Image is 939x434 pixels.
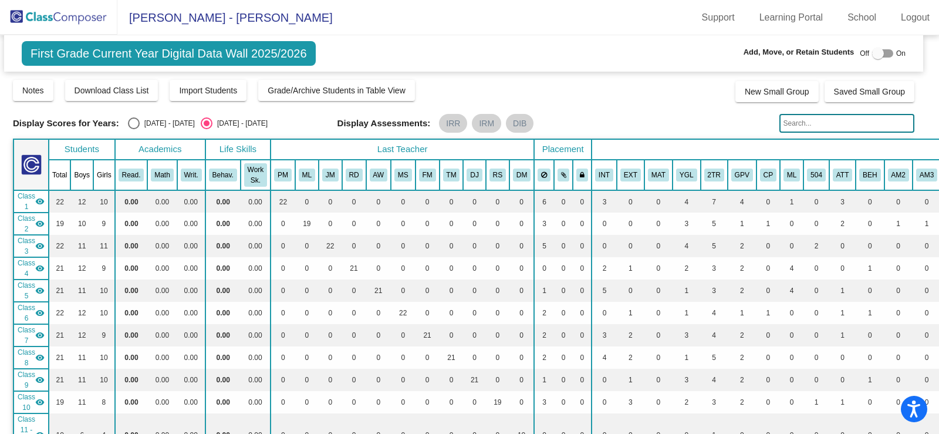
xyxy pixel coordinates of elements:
td: 3 [701,257,728,280]
td: 0 [617,213,644,235]
td: 0 [295,257,319,280]
span: Download Class List [75,86,149,95]
span: [PERSON_NAME] - [PERSON_NAME] [117,8,333,27]
td: 0.00 [205,280,241,302]
span: Add, Move, or Retain Students [744,46,854,58]
button: JM [322,169,339,181]
td: 0 [319,190,342,213]
th: Good Parent Volunteer [728,160,756,190]
td: 1 [673,280,701,302]
td: 3 [534,213,554,235]
td: 0 [271,302,295,324]
td: 0 [463,190,485,213]
td: 1 [728,213,756,235]
td: 0 [617,280,644,302]
button: MAT [648,169,669,181]
td: 1 [534,280,554,302]
a: Learning Portal [750,8,833,27]
th: I&RS Behavior [856,160,884,190]
td: 0.00 [241,302,271,324]
td: 0 [617,190,644,213]
td: Arlena Wilson - ML2/ W [13,280,49,302]
button: 504 [807,169,826,181]
td: 0 [644,213,673,235]
a: Support [693,8,744,27]
button: Saved Small Group [825,81,914,102]
td: 0.00 [177,235,205,257]
button: TM [443,169,460,181]
td: 0.00 [115,280,148,302]
a: Logout [891,8,939,27]
td: 22 [49,190,70,213]
span: Class 2 [18,213,35,234]
td: 0 [554,235,573,257]
td: 9 [93,257,115,280]
td: 0 [486,213,509,235]
td: 0 [644,235,673,257]
td: 0 [829,235,856,257]
td: 0 [366,257,391,280]
td: 0.00 [177,257,205,280]
th: ACES Math 2 [884,160,913,190]
td: 1 [756,213,780,235]
button: Import Students [170,80,246,101]
td: 11 [93,235,115,257]
td: 2 [829,213,856,235]
td: 4 [780,257,803,280]
td: 0 [271,280,295,302]
th: Pamela Moore [271,160,295,190]
td: 0 [803,213,829,235]
td: 1 [829,280,856,302]
th: Extrovert [617,160,644,190]
mat-icon: visibility [35,241,45,251]
td: 4 [673,235,701,257]
td: 10 [93,302,115,324]
td: 0 [319,213,342,235]
button: RS [489,169,506,181]
td: 0.00 [147,190,177,213]
span: Import Students [179,86,237,95]
td: 0 [592,235,617,257]
th: Students [49,139,115,160]
th: Life Skills [205,139,271,160]
td: 0 [366,302,391,324]
td: 0.00 [205,302,241,324]
td: 0 [342,190,366,213]
td: 21 [49,280,70,302]
td: 2 [673,257,701,280]
td: 22 [391,302,416,324]
td: 0 [856,213,884,235]
td: 0.00 [115,235,148,257]
th: Arlena Wilson [366,160,391,190]
th: Maternity Leave [644,160,673,190]
th: Keep with teacher [573,160,592,190]
td: 0 [391,190,416,213]
mat-icon: visibility [35,219,45,228]
td: 0 [554,257,573,280]
input: Search... [779,114,914,133]
th: Ryane Dougherty [342,160,366,190]
button: AM2 [888,169,909,181]
td: 0 [342,213,366,235]
td: 3 [701,280,728,302]
th: Introvert [592,160,617,190]
td: 0 [319,280,342,302]
td: 0 [486,190,509,213]
th: Johanna Mastrogiacomo [319,160,342,190]
td: 0 [856,235,884,257]
mat-icon: visibility [35,286,45,295]
td: 0 [295,280,319,302]
td: 2 [592,257,617,280]
button: New Small Group [735,81,819,102]
td: 0 [342,235,366,257]
td: 11 [70,235,93,257]
td: 0 [617,235,644,257]
td: 0 [295,235,319,257]
button: CP [760,169,776,181]
button: MS [394,169,412,181]
td: 0 [803,190,829,213]
td: 0 [342,302,366,324]
td: 3 [673,213,701,235]
td: 0 [416,280,440,302]
td: 0 [573,213,592,235]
